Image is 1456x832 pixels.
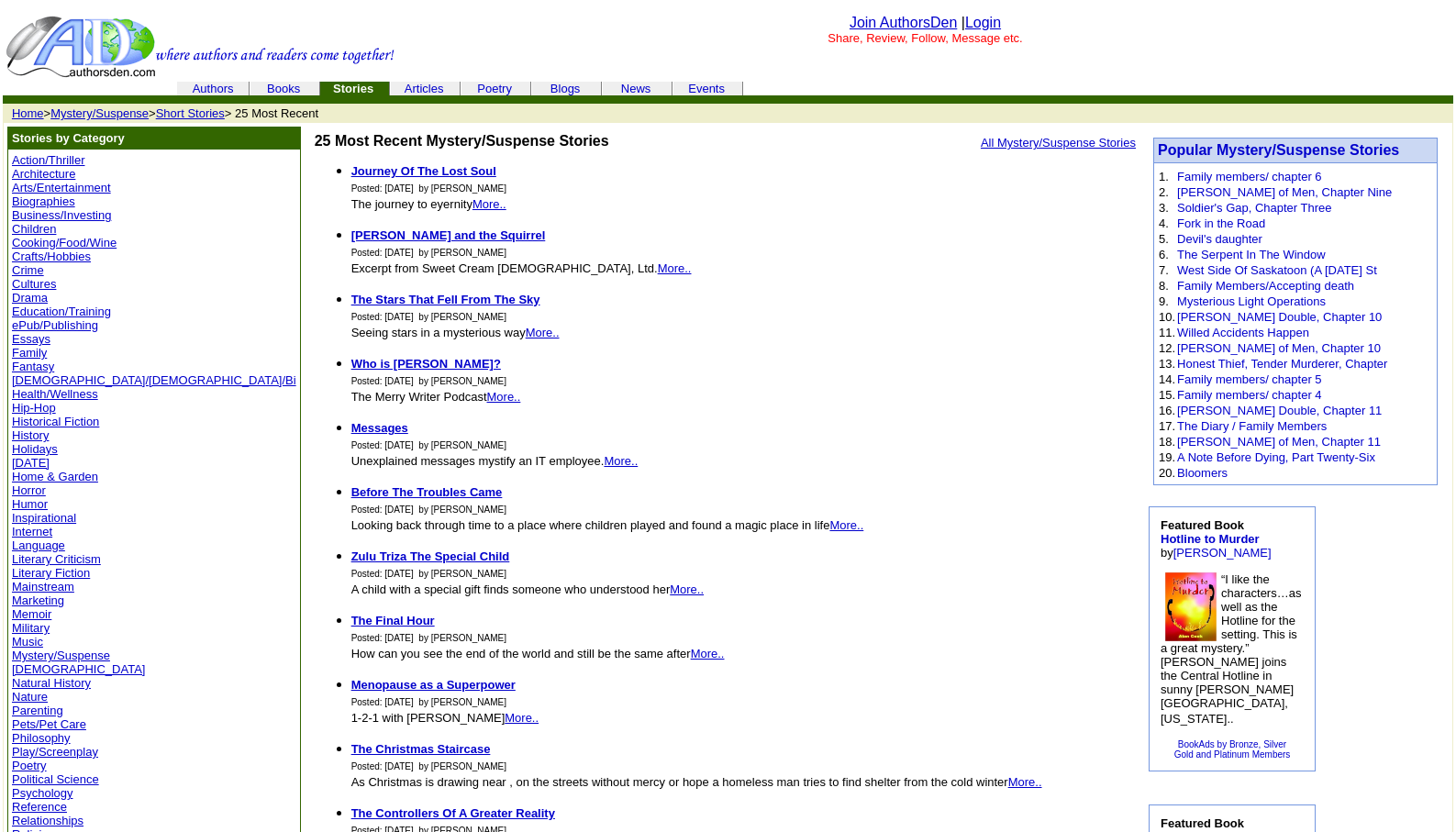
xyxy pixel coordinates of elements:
[1161,572,1301,726] font: “I like the characters…as well as the Hotline for the setting. This is a great mystery.” [PERSON_...
[1165,572,1217,641] img: 15980.jpg
[1159,466,1175,480] font: 20.
[12,717,86,731] a: Pets/Pet Care
[691,647,725,660] a: More..
[12,593,64,607] a: Marketing
[351,197,506,211] font: The journey to eyernity
[1177,170,1322,183] a: Family members/ chapter 6
[526,326,560,339] a: More..
[12,346,47,360] a: Family
[688,82,725,95] a: Events
[12,263,44,277] a: Crime
[1177,388,1322,402] a: Family members/ chapter 4
[12,538,65,552] a: Language
[670,582,704,596] a: More..
[1161,518,1260,546] b: Featured Book
[12,222,56,236] a: Children
[156,106,225,120] a: Short Stories
[12,277,56,291] a: Cultures
[1177,466,1228,480] a: Bloomers
[472,197,506,211] a: More..
[351,293,540,306] a: The Stars That Fell From The Sky
[12,649,110,662] a: Mystery/Suspense
[351,711,539,725] font: 1-2-1 with [PERSON_NAME]
[12,415,99,428] a: Historical Fiction
[351,326,560,339] font: Seeing stars in a mysterious way
[1159,404,1175,417] font: 16.
[601,88,602,89] img: cleardot.gif
[351,614,435,627] a: The Final Hour
[12,470,98,483] a: Home & Garden
[1159,279,1169,293] font: 8.
[602,88,603,89] img: cleardot.gif
[1177,310,1382,324] a: [PERSON_NAME] Double, Chapter 10
[351,633,506,643] font: Posted: [DATE] by [PERSON_NAME]
[12,759,47,772] a: Poetry
[1177,435,1381,449] a: [PERSON_NAME] of Men, Chapter 11
[672,88,673,89] img: cleardot.gif
[12,236,117,250] a: Cooking/Food/Wine
[460,88,461,89] img: cleardot.gif
[351,806,555,820] b: The Controllers Of A Greater Reality
[1159,419,1175,433] font: 17.
[351,697,506,707] font: Posted: [DATE] by [PERSON_NAME]
[1177,450,1375,464] a: A Note Before Dying, Part Twenty-Six
[390,88,391,89] img: cleardot.gif
[351,761,506,771] font: Posted: [DATE] by [PERSON_NAME]
[12,442,58,456] a: Holidays
[1159,435,1175,449] font: 18.
[12,772,99,786] a: Political Science
[250,88,250,89] img: cleardot.gif
[1158,142,1399,158] font: Popular Mystery/Suspense Stories
[1177,372,1322,386] a: Family members/ chapter 5
[1177,294,1326,308] a: Mysterious Light Operations
[333,82,373,95] b: Stories
[351,775,1042,789] font: As Christmas is drawing near , on the streets without mercy or hope a homeless man tries to find ...
[981,136,1136,150] a: All Mystery/Suspense Stories
[742,88,743,89] img: cleardot.gif
[193,82,234,95] a: Authors
[672,88,672,89] img: cleardot.gif
[12,621,50,635] a: Military
[12,208,111,222] a: Business/Investing
[550,82,581,95] a: Blogs
[12,525,52,538] a: Internet
[12,676,91,690] a: Natural History
[351,678,516,692] a: Menopause as a Superpower
[1008,775,1042,789] a: More..
[12,456,50,470] a: [DATE]
[658,261,692,275] a: More..
[965,15,1001,30] a: Login
[389,88,390,89] img: cleardot.gif
[12,153,84,167] a: Action/Thriller
[6,15,395,79] img: header_logo2.gif
[1177,279,1354,293] a: Family Members/Accepting death
[604,454,638,468] a: More..
[351,440,506,450] font: Posted: [DATE] by [PERSON_NAME]
[12,731,71,745] a: Philosophy
[179,88,180,89] img: cleardot.gif
[12,483,46,497] a: Horror
[351,228,546,242] a: [PERSON_NAME] and the Squirrel
[1159,310,1175,324] font: 10.
[1177,341,1381,355] a: [PERSON_NAME] of Men, Chapter 10
[12,360,54,373] a: Fantasy
[621,82,651,95] a: News
[351,164,496,178] a: Journey Of The Lost Soul
[351,183,506,194] font: Posted: [DATE] by [PERSON_NAME]
[1450,97,1451,102] img: cleardot.gif
[12,814,83,827] a: Relationships
[12,131,125,145] b: Stories by Category
[351,454,639,468] font: Unexplained messages mystify an IT employee.
[12,167,75,181] a: Architecture
[405,82,444,95] a: Articles
[1161,518,1272,560] font: by
[1159,357,1175,371] font: 13.
[178,88,179,89] img: cleardot.gif
[351,505,506,515] font: Posted: [DATE] by [PERSON_NAME]
[12,194,75,208] a: Biographies
[351,261,692,275] font: Excerpt from Sweet Cream [DEMOGRAPHIC_DATA], Ltd.
[267,82,300,95] a: Books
